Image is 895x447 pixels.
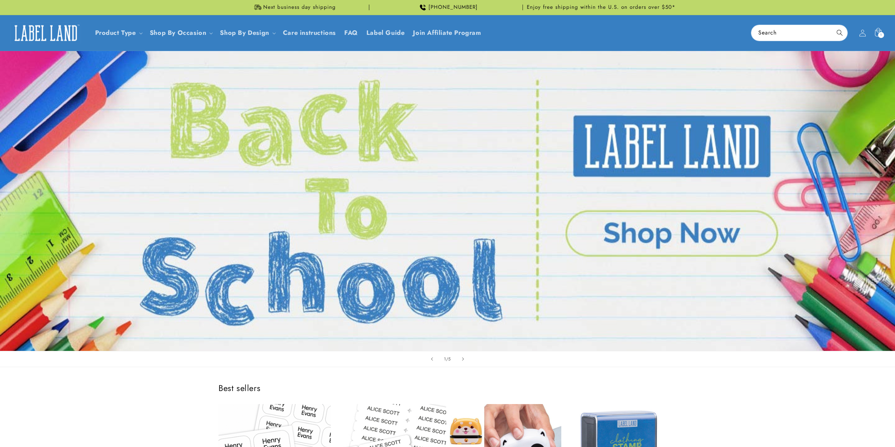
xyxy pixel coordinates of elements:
button: Next slide [455,351,471,367]
a: Shop By Design [220,28,269,37]
span: Shop By Occasion [150,29,206,37]
span: Enjoy free shipping within the U.S. on orders over $50* [527,4,675,11]
span: FAQ [344,29,358,37]
a: Care instructions [279,25,340,41]
iframe: Gorgias Floating Chat [747,414,888,440]
a: Label Guide [362,25,409,41]
button: Previous slide [424,351,440,367]
a: Product Type [95,28,136,37]
summary: Product Type [91,25,146,41]
span: Care instructions [283,29,336,37]
span: 1 [880,32,882,38]
a: Join Affiliate Program [409,25,485,41]
h2: Best sellers [218,383,677,394]
summary: Shop By Occasion [146,25,216,41]
span: 5 [448,355,451,363]
span: Join Affiliate Program [413,29,481,37]
button: Search [832,25,847,40]
a: Label Land [8,19,84,46]
span: Label Guide [366,29,405,37]
span: Next business day shipping [263,4,336,11]
span: [PHONE_NUMBER] [428,4,478,11]
summary: Shop By Design [216,25,278,41]
span: / [446,355,449,363]
a: FAQ [340,25,362,41]
img: Label Land [11,22,81,44]
span: 1 [444,355,446,363]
